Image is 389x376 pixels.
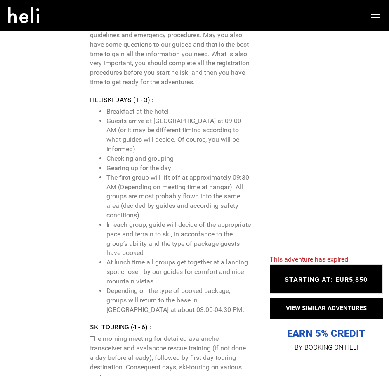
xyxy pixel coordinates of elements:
li: Gearing up for the day [106,164,251,173]
li: Depending on the type of booked package, groups will return to the base in [GEOGRAPHIC_DATA] at a... [106,286,251,315]
p: BY BOOKING ON HELI [270,342,383,353]
li: At lunch time all groups get together at a landing spot chosen by our guides for comfort and nice... [106,258,251,286]
div: HELISKI DAYS (1 - 3) : [90,95,251,105]
li: Breakfast at the hotel [106,107,251,117]
li: In each group, guide will decide of the appropriate pace and terrain to ski, in accordance to the... [106,220,251,258]
li: The first group will lift off at approximately 09:30 AM (Depending on meeting time at hangar). Al... [106,173,251,220]
span: This adventure has expired [270,256,348,264]
li: Guests arrive at [GEOGRAPHIC_DATA] at 09:00 AM (or it may be different timing according to what g... [106,117,251,154]
button: VIEW SIMILAR ADVENTURES [270,298,383,319]
li: Checking and grouping [106,154,251,164]
div: SKI TOURING (4 - 6) : [90,323,251,332]
span: STARTING AT: EUR5,850 [285,276,368,283]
